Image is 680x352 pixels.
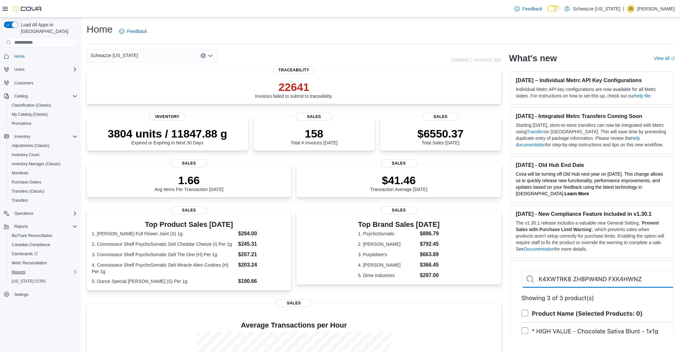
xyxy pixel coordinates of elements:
h3: Top Brand Sales [DATE] [358,221,440,228]
span: Reports [12,270,25,275]
button: Classification (Classic) [7,101,80,110]
img: Cova [13,6,42,12]
span: Reports [14,224,28,229]
button: Transfers (Classic) [7,187,80,196]
button: Catalog [12,92,30,100]
span: Dashboards [12,251,38,257]
span: Sales [171,159,207,167]
button: Inventory [1,132,80,141]
p: Starting [DATE], store-to-store transfers can now be integrated with Metrc using in [GEOGRAPHIC_D... [516,122,668,148]
a: Customers [12,79,36,87]
a: Feedback [512,2,545,15]
button: Customers [1,78,80,87]
dt: 4. [PERSON_NAME] [358,262,417,268]
p: 1.66 [154,174,223,187]
span: Sales [171,206,207,214]
span: Purchase Orders [12,180,41,185]
h3: Top Product Sales [DATE] [92,221,286,228]
a: Canadian Compliance [9,241,53,249]
dt: 5. Dime Industries [358,272,417,279]
p: Schwazze [US_STATE] [573,5,620,13]
span: Schwazze [US_STATE] [91,51,138,59]
a: Settings [12,291,31,299]
dd: $203.24 [238,261,286,269]
nav: Complex example [4,49,78,316]
span: Metrc Reconciliation [12,260,47,266]
a: Dashboards [9,250,40,258]
button: Open list of options [208,53,213,58]
button: Settings [1,290,80,299]
span: Settings [12,290,78,299]
h3: [DATE] - Integrated Metrc Transfers Coming Soon [516,113,668,119]
span: Inventory [14,134,30,139]
dt: 3. Connoisseur Shelf PsychoSomatic Deli The One (H) Per 1g [92,251,235,258]
button: Clear input [201,53,206,58]
span: Washington CCRS [9,277,78,285]
dt: 1. PsychoSomatic [358,230,417,237]
span: Reports [12,223,78,230]
span: Transfers (Classic) [9,187,78,195]
button: Manifests [7,169,80,178]
span: Sales [422,113,459,121]
button: Adjustments (Classic) [7,141,80,150]
a: Feedback [117,25,149,38]
h3: [DATE] - New Compliance Feature Included in v1.30.1 [516,211,668,217]
p: 22641 [255,81,333,94]
dt: 1. [PERSON_NAME] Full Flower Joint (S) 1g [92,230,235,237]
div: Justine Sanchez [627,5,635,13]
span: BioTrack Reconciliation [9,232,78,240]
strong: Learn More [564,191,589,196]
span: Inventory Manager (Classic) [9,160,78,168]
dd: $297.00 [420,271,440,279]
span: Customers [14,81,33,86]
dd: $792.45 [420,240,440,248]
button: BioTrack Reconciliation [7,231,80,240]
span: Transfers [9,197,78,204]
span: Purchase Orders [9,178,78,186]
p: | [623,5,624,13]
a: BioTrack Reconciliation [9,232,55,240]
span: Canadian Compliance [9,241,78,249]
a: [US_STATE] CCRS [9,277,48,285]
a: Dashboards [7,249,80,258]
svg: External link [671,57,675,61]
span: Sales [381,159,417,167]
dt: 2. Connoisseur Shelf PsychoSomatic Deli Cheddar Cheeze (I) Per 1g [92,241,235,247]
p: 158 [290,127,337,140]
span: My Catalog (Classic) [12,112,48,117]
a: Home [12,52,27,60]
button: Reports [1,222,80,231]
a: My Catalog (Classic) [9,110,50,118]
span: Home [14,54,25,59]
span: BioTrack Reconciliation [12,233,52,238]
button: My Catalog (Classic) [7,110,80,119]
h3: [DATE] - Old Hub End Date [516,162,668,168]
button: Reports [7,268,80,277]
span: My Catalog (Classic) [9,110,78,118]
a: Transfers (Classic) [9,187,47,195]
a: Manifests [9,169,31,177]
span: Operations [12,210,78,217]
div: Avg Items Per Transaction [DATE] [154,174,223,192]
a: Promotions [9,120,34,127]
span: Manifests [12,170,28,176]
span: Inventory Count [12,152,39,157]
span: Promotions [12,121,32,126]
p: $6550.37 [418,127,464,140]
dd: $207.21 [238,251,286,258]
dt: 2. [PERSON_NAME] [358,241,417,247]
p: $41.46 [370,174,428,187]
div: Expired or Expiring in Next 30 Days [108,127,227,145]
span: Traceability [273,66,315,74]
dt: 3. Purplebee's [358,251,417,258]
p: Updated 1 minute(s) ago [451,57,501,62]
span: Operations [14,211,34,216]
dd: $663.89 [420,251,440,258]
button: Catalog [1,92,80,101]
dd: $190.66 [238,277,286,285]
div: Total Sales [DATE] [418,127,464,145]
h2: What's new [509,53,557,64]
span: Users [14,67,24,72]
span: JS [629,5,633,13]
span: Users [12,66,78,73]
